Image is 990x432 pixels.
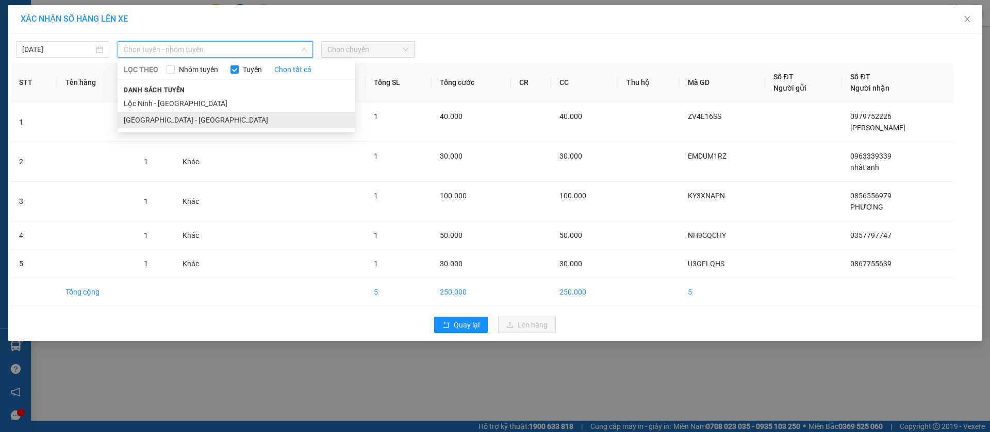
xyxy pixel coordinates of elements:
li: [GEOGRAPHIC_DATA] - [GEOGRAPHIC_DATA] [118,112,355,128]
span: 50.000 [559,231,582,239]
td: 2 [11,142,57,182]
span: ZV4E16SS [688,112,721,120]
span: 0979752226 [850,112,892,120]
span: EMDUM1RZ [688,152,727,160]
span: 1 [144,231,148,239]
th: STT [11,63,57,102]
td: 5 [11,250,57,278]
a: Chọn tất cả [274,64,311,75]
span: Danh sách tuyến [118,85,191,95]
span: 50.000 [440,231,463,239]
th: Thu hộ [618,63,680,102]
span: [PERSON_NAME] [850,124,905,132]
span: 1 [374,260,378,268]
td: Khác [174,142,225,182]
span: Nhóm tuyến [175,64,222,75]
td: 5 [366,278,432,306]
span: 30.000 [440,260,463,268]
span: 1 [144,260,148,268]
td: 1 [11,102,57,142]
td: Khác [174,182,225,221]
td: 250.000 [551,278,618,306]
span: 1 [374,192,378,200]
td: 3 [11,182,57,221]
span: 0856556979 [850,192,892,200]
span: 30.000 [559,152,582,160]
th: Tổng SL [366,63,432,102]
span: 1 [374,152,378,160]
input: 15/09/2025 [22,44,94,55]
span: Người nhận [850,84,889,92]
span: Số ĐT [850,73,870,81]
td: Khác [174,250,225,278]
span: 1 [374,112,378,120]
span: U3GFLQHS [688,260,724,268]
span: Quay lại [454,319,480,331]
span: Tuyến [239,64,266,75]
span: nhât anh [850,163,879,171]
th: Tổng cước [432,63,511,102]
span: down [301,46,307,53]
th: Mã GD [680,63,765,102]
button: Close [953,5,982,34]
td: Khác [174,221,225,250]
span: Chọn chuyến [327,42,408,57]
span: Chọn tuyến - nhóm tuyến [124,42,307,57]
span: 30.000 [440,152,463,160]
span: 100.000 [440,192,467,200]
th: Tên hàng [57,63,136,102]
button: uploadLên hàng [498,317,556,333]
span: 0357797747 [850,231,892,239]
button: rollbackQuay lại [434,317,488,333]
span: 1 [374,231,378,239]
span: 30.000 [559,260,582,268]
th: CC [551,63,618,102]
li: Lộc Ninh - [GEOGRAPHIC_DATA] [118,95,355,112]
span: 1 [144,197,148,205]
span: XÁC NHẬN SỐ HÀNG LÊN XE [21,14,128,24]
span: 40.000 [559,112,582,120]
span: PHƯƠNG [850,203,883,211]
span: NH9CQCHY [688,231,726,239]
td: Tổng cộng [57,278,136,306]
span: 40.000 [440,112,463,120]
span: 0867755639 [850,260,892,268]
span: 1 [144,158,148,166]
span: LỌC THEO [124,64,158,75]
span: Người gửi [773,84,806,92]
td: 5 [680,278,765,306]
span: KY3XNAPN [688,192,725,200]
span: rollback [442,321,450,330]
td: 4 [11,221,57,250]
td: 250.000 [432,278,511,306]
span: close [963,15,971,23]
span: Số ĐT [773,73,793,81]
span: 100.000 [559,192,586,200]
th: CR [511,63,551,102]
span: 0963339339 [850,152,892,160]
